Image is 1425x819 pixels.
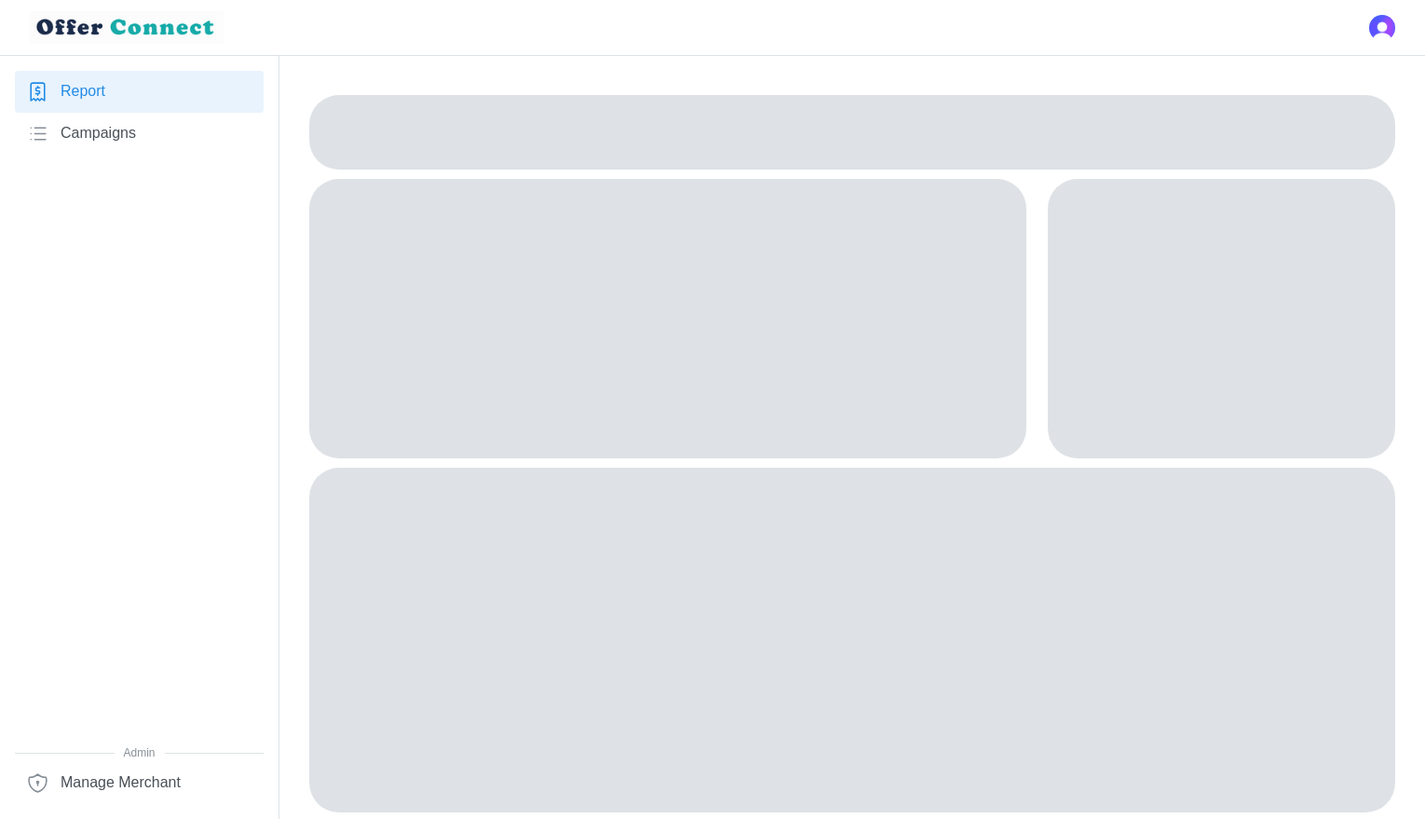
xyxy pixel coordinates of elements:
a: Report [15,71,264,113]
span: Manage Merchant [61,771,181,795]
button: Open user button [1369,15,1395,41]
span: Report [61,80,105,103]
span: Campaigns [61,122,136,145]
a: Manage Merchant [15,762,264,804]
img: 's logo [1369,15,1395,41]
img: loyalBe Logo [30,11,224,44]
span: Admin [15,744,264,762]
a: Campaigns [15,113,264,155]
